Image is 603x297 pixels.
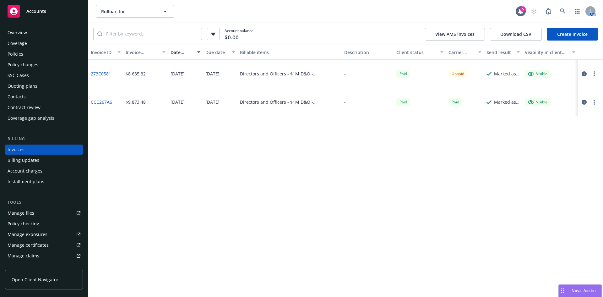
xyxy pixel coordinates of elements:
[240,70,339,77] div: Directors and Officers - $1M D&O - EKS3585623
[446,45,484,60] button: Carrier status
[26,9,46,14] span: Accounts
[5,70,83,80] a: SSC Cases
[8,229,47,239] div: Manage exposures
[528,5,540,18] a: Start snowing
[8,49,23,59] div: Policies
[5,166,83,176] a: Account charges
[5,177,83,187] a: Installment plans
[12,276,58,283] span: Open Client Navigator
[5,208,83,218] a: Manage files
[102,28,202,40] input: Filter by keyword...
[5,240,83,250] a: Manage certificates
[542,5,555,18] a: Report a Bug
[205,70,220,77] div: [DATE]
[558,284,602,297] button: Nova Assist
[396,98,410,106] div: Paid
[8,177,44,187] div: Installment plans
[225,28,253,40] span: Account balance
[5,136,83,142] div: Billing
[5,38,83,48] a: Coverage
[91,49,114,56] div: Invoice ID
[525,49,568,56] div: Visibility in client dash
[8,166,42,176] div: Account charges
[486,49,513,56] div: Send result
[490,28,542,41] button: Download CSV
[520,6,526,12] div: 5
[484,45,522,60] button: Send result
[5,113,83,123] a: Coverage gap analysis
[203,45,238,60] button: Due date
[571,5,584,18] a: Switch app
[5,199,83,206] div: Tools
[8,251,39,261] div: Manage claims
[5,28,83,38] a: Overview
[225,33,239,41] span: $0.00
[123,45,168,60] button: Invoice amount
[237,45,342,60] button: Billable items
[5,60,83,70] a: Policy changes
[448,49,475,56] div: Carrier status
[559,285,567,297] div: Drag to move
[97,31,102,36] svg: Search
[171,70,185,77] div: [DATE]
[88,45,123,60] button: Invoice ID
[494,99,520,105] div: Marked as sent
[396,70,410,78] div: Paid
[8,261,37,272] div: Manage BORs
[522,45,578,60] button: Visibility in client dash
[8,70,29,80] div: SSC Cases
[448,98,462,106] div: Paid
[91,99,112,105] a: CCC267A6
[448,70,467,78] div: Unpaid
[168,45,203,60] button: Date issued
[344,99,346,105] div: -
[96,5,174,18] button: Rollbar, Inc
[8,60,38,70] div: Policy changes
[396,49,437,56] div: Client status
[8,28,27,38] div: Overview
[240,99,339,105] div: Directors and Officers - $1M D&O - EKS3537043
[5,81,83,91] a: Quoting plans
[126,49,159,56] div: Invoice amount
[101,8,155,15] span: Rollbar, Inc
[528,71,547,77] div: Visible
[528,99,547,105] div: Visible
[5,251,83,261] a: Manage claims
[572,288,596,293] span: Nova Assist
[8,102,41,113] div: Contract review
[171,99,185,105] div: [DATE]
[8,208,34,218] div: Manage files
[342,45,394,60] button: Description
[394,45,446,60] button: Client status
[8,155,39,165] div: Billing updates
[557,5,569,18] a: Search
[344,70,346,77] div: -
[171,49,193,56] div: Date issued
[425,28,485,41] button: View AMS invoices
[126,70,146,77] div: $8,635.32
[240,49,339,56] div: Billable items
[5,3,83,20] a: Accounts
[5,261,83,272] a: Manage BORs
[494,70,520,77] div: Marked as sent
[5,145,83,155] a: Invoices
[5,219,83,229] a: Policy checking
[8,38,27,48] div: Coverage
[8,145,24,155] div: Invoices
[126,99,146,105] div: $9,873.48
[205,49,228,56] div: Due date
[8,219,39,229] div: Policy checking
[5,155,83,165] a: Billing updates
[8,81,37,91] div: Quoting plans
[5,229,83,239] a: Manage exposures
[344,49,391,56] div: Description
[205,99,220,105] div: [DATE]
[5,92,83,102] a: Contacts
[91,70,111,77] a: 273C0581
[5,49,83,59] a: Policies
[8,113,54,123] div: Coverage gap analysis
[8,92,26,102] div: Contacts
